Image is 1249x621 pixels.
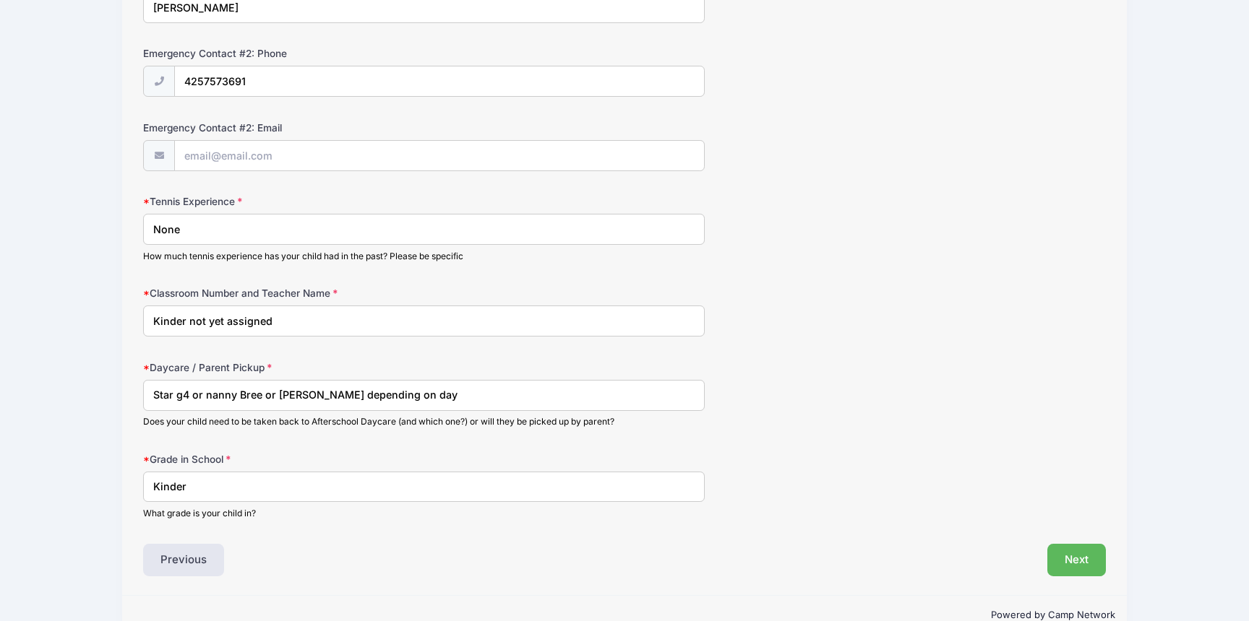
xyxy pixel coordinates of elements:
div: What grade is your child in? [143,507,705,520]
label: Tennis Experience [143,194,464,209]
label: Daycare / Parent Pickup [143,360,464,375]
div: How much tennis experience has your child had in the past? Please be specific [143,250,705,263]
input: email@email.com [174,140,704,171]
label: Classroom Number and Teacher Name [143,286,464,300]
input: (xxx) xxx-xxxx [174,66,704,97]
button: Previous [143,544,224,577]
label: Emergency Contact #2: Email [143,121,464,135]
label: Grade in School [143,452,464,466]
button: Next [1047,544,1106,577]
label: Emergency Contact #2: Phone [143,46,464,61]
div: Does your child need to be taken back to Afterschool Daycare (and which one?) or will they be pic... [143,415,705,428]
